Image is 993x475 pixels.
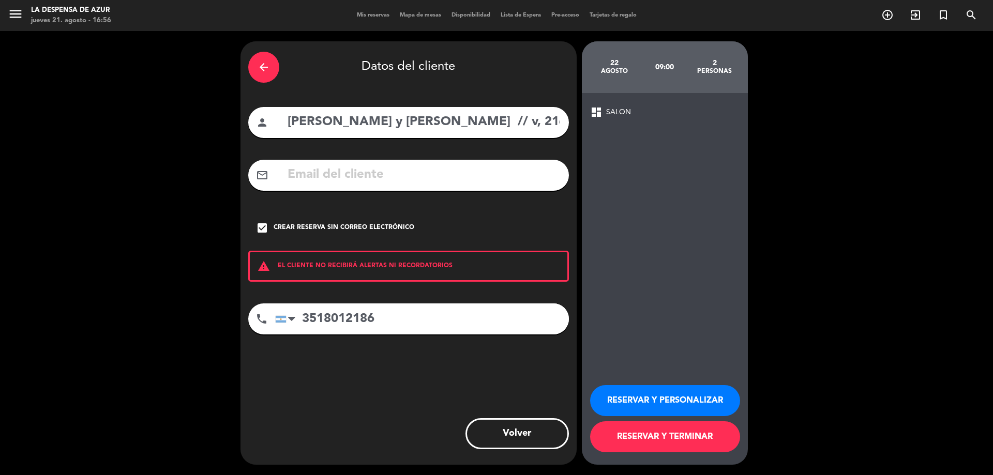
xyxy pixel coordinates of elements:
button: RESERVAR Y TERMINAR [590,421,740,452]
input: Número de teléfono... [275,303,569,334]
i: turned_in_not [937,9,950,21]
span: Mis reservas [352,12,395,18]
span: Tarjetas de regalo [584,12,642,18]
div: EL CLIENTE NO RECIBIRÁ ALERTAS NI RECORDATORIOS [248,251,569,282]
button: RESERVAR Y PERSONALIZAR [590,385,740,416]
span: Lista de Espera [495,12,546,18]
div: Crear reserva sin correo electrónico [274,223,414,233]
div: La Despensa de Azur [31,5,111,16]
i: check_box [256,222,268,234]
i: add_circle_outline [881,9,894,21]
div: 09:00 [639,49,689,85]
i: phone [255,313,268,325]
input: Email del cliente [287,164,561,186]
div: 22 [590,59,640,67]
div: 2 [689,59,740,67]
div: personas [689,67,740,75]
i: arrow_back [258,61,270,73]
div: Datos del cliente [248,49,569,85]
i: exit_to_app [909,9,922,21]
span: Pre-acceso [546,12,584,18]
i: warning [250,260,278,272]
button: menu [8,6,23,25]
i: mail_outline [256,169,268,181]
div: Argentina: +54 [276,304,299,334]
div: agosto [590,67,640,75]
i: person [256,116,268,129]
span: dashboard [590,106,603,118]
span: Disponibilidad [446,12,495,18]
span: SALON [606,106,631,118]
button: Volver [465,418,569,449]
i: menu [8,6,23,22]
span: Mapa de mesas [395,12,446,18]
input: Nombre del cliente [287,112,561,133]
i: search [965,9,977,21]
div: jueves 21. agosto - 16:56 [31,16,111,26]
